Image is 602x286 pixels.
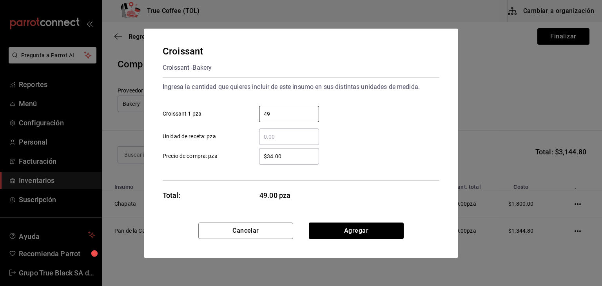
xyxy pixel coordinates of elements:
[163,132,216,141] span: Unidad de receta: pza
[163,152,218,160] span: Precio de compra: pza
[163,44,212,58] div: Croissant
[163,62,212,74] div: Croissant - Bakery
[163,190,181,201] div: Total:
[163,81,439,93] div: Ingresa la cantidad que quieres incluir de este insumo en sus distintas unidades de medida.
[163,110,201,118] span: Croissant 1 pza
[198,223,293,239] button: Cancelar
[259,152,319,161] input: Precio de compra: pza
[259,132,319,141] input: Unidad de receta: pza
[259,190,319,201] span: 49.00 pza
[309,223,404,239] button: Agregar
[259,109,319,119] input: Croissant 1 pza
